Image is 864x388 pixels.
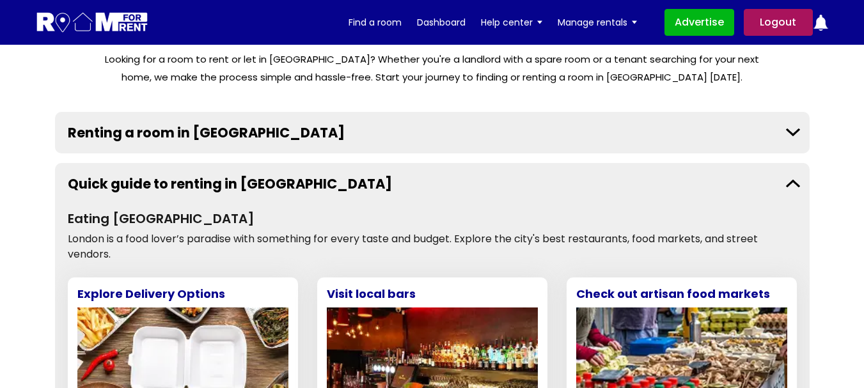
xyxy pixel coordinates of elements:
h4: Explore Delivery Options [77,287,288,307]
a: Find a room [349,13,402,32]
a: Dashboard [417,13,466,32]
img: Logo for Room for Rent, featuring a welcoming design with a house icon and modern typography [36,11,149,35]
h4: Eating [GEOGRAPHIC_DATA] [68,211,797,226]
p: London is a food lover’s paradise with something for every taste and budget. Explore the city's b... [68,231,797,262]
h4: Visit local bars [327,287,538,307]
a: Logout [744,9,813,36]
a: Help center [481,13,542,32]
img: ic-notification [813,15,829,31]
a: Advertise [664,9,734,36]
button: Renting a room in [GEOGRAPHIC_DATA] [55,112,810,153]
a: Manage rentals [558,13,637,32]
p: Looking for a room to rent or let in [GEOGRAPHIC_DATA]? Whether you're a landlord with a spare ro... [105,50,760,86]
button: Quick guide to renting in [GEOGRAPHIC_DATA] [55,163,810,205]
h4: Check out artisan food markets [576,287,787,307]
